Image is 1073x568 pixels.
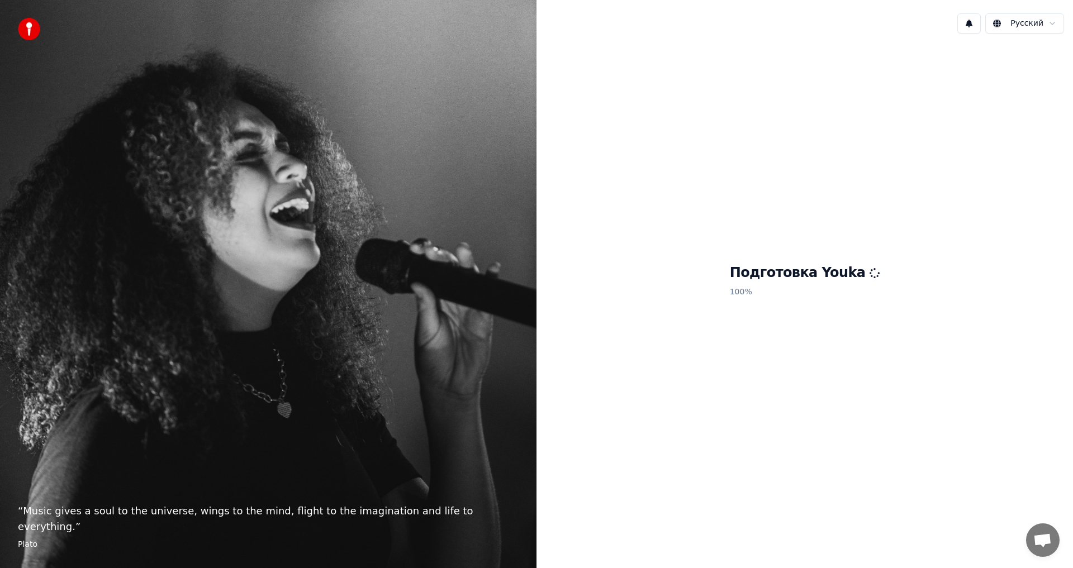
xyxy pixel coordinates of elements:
p: “ Music gives a soul to the universe, wings to the mind, flight to the imagination and life to ev... [18,503,519,534]
a: Открытый чат [1026,523,1060,557]
footer: Plato [18,539,519,550]
h1: Подготовка Youka [730,264,880,282]
img: youka [18,18,40,40]
p: 100 % [730,282,880,302]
